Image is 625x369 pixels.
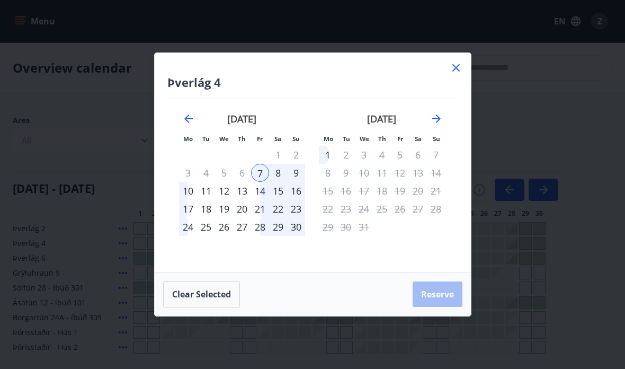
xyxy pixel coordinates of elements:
[319,182,337,200] td: Not available. Monday, December 15, 2025
[233,200,251,218] td: Choose Thursday, November 20, 2025 as your check-out date. It’s available.
[427,146,445,164] td: Not available. Sunday, December 7, 2025
[257,135,263,143] small: Fr
[269,164,287,182] td: Choose Saturday, November 8, 2025 as your check-out date. It’s available.
[269,146,287,164] td: Not available. Saturday, November 1, 2025
[391,200,409,218] td: Not available. Friday, December 26, 2025
[215,218,233,236] td: Choose Wednesday, November 26, 2025 as your check-out date. It’s available.
[215,182,233,200] div: 12
[233,200,251,218] div: 20
[197,218,215,236] td: Choose Tuesday, November 25, 2025 as your check-out date. It’s available.
[233,164,251,182] td: Not available. Thursday, November 6, 2025
[179,200,197,218] div: 17
[179,218,197,236] td: Choose Monday, November 24, 2025 as your check-out date. It’s available.
[337,164,355,182] td: Not available. Tuesday, December 9, 2025
[269,200,287,218] td: Choose Saturday, November 22, 2025 as your check-out date. It’s available.
[409,200,427,218] td: Not available. Saturday, December 27, 2025
[287,182,305,200] td: Choose Sunday, November 16, 2025 as your check-out date. It’s available.
[233,182,251,200] div: 13
[287,164,305,182] div: 9
[179,200,197,218] td: Choose Monday, November 17, 2025 as your check-out date. It’s available.
[287,218,305,236] div: 30
[287,200,305,218] div: 23
[219,135,229,143] small: We
[343,135,350,143] small: Tu
[215,182,233,200] td: Choose Wednesday, November 12, 2025 as your check-out date. It’s available.
[197,182,215,200] td: Choose Tuesday, November 11, 2025 as your check-out date. It’s available.
[415,135,422,143] small: Sa
[355,182,373,200] td: Not available. Wednesday, December 17, 2025
[251,182,269,200] td: Choose Friday, November 14, 2025 as your check-out date. It’s available.
[373,200,391,218] td: Not available. Thursday, December 25, 2025
[319,146,337,164] div: Only check out available
[427,164,445,182] td: Not available. Sunday, December 14, 2025
[197,218,215,236] div: 25
[373,146,391,164] td: Not available. Thursday, December 4, 2025
[269,218,287,236] div: 29
[430,112,443,125] div: Move forward to switch to the next month.
[409,164,427,182] td: Not available. Saturday, December 13, 2025
[391,164,409,182] td: Not available. Friday, December 12, 2025
[251,218,269,236] div: 28
[337,146,355,164] td: Not available. Tuesday, December 2, 2025
[409,146,427,164] td: Not available. Saturday, December 6, 2025
[233,218,251,236] div: 27
[337,182,355,200] td: Not available. Tuesday, December 16, 2025
[409,182,427,200] td: Not available. Saturday, December 20, 2025
[319,146,337,164] td: Choose Monday, December 1, 2025 as your check-out date. It’s available.
[183,135,193,143] small: Mo
[337,218,355,236] td: Not available. Tuesday, December 30, 2025
[179,182,197,200] div: 10
[269,200,287,218] div: 22
[251,200,269,218] div: 21
[215,200,233,218] div: 19
[167,74,458,90] h4: Þverlág 4
[367,112,396,125] strong: [DATE]
[287,164,305,182] td: Choose Sunday, November 9, 2025 as your check-out date. It’s available.
[179,218,197,236] div: 24
[287,146,305,164] td: Not available. Sunday, November 2, 2025
[391,146,409,164] td: Not available. Friday, December 5, 2025
[355,218,373,236] td: Not available. Wednesday, December 31, 2025
[433,135,440,143] small: Su
[319,200,337,218] td: Not available. Monday, December 22, 2025
[355,164,373,182] td: Not available. Wednesday, December 10, 2025
[324,135,333,143] small: Mo
[337,200,355,218] td: Not available. Tuesday, December 23, 2025
[360,135,369,143] small: We
[292,135,300,143] small: Su
[287,182,305,200] div: 16
[251,200,269,218] td: Choose Friday, November 21, 2025 as your check-out date. It’s available.
[355,146,373,164] td: Not available. Wednesday, December 3, 2025
[269,182,287,200] td: Choose Saturday, November 15, 2025 as your check-out date. It’s available.
[197,200,215,218] div: 18
[373,182,391,200] td: Not available. Thursday, December 18, 2025
[197,182,215,200] div: 11
[215,218,233,236] div: 26
[202,135,210,143] small: Tu
[319,164,337,182] td: Not available. Monday, December 8, 2025
[179,164,197,182] td: Not available. Monday, November 3, 2025
[197,200,215,218] td: Choose Tuesday, November 18, 2025 as your check-out date. It’s available.
[287,218,305,236] td: Choose Sunday, November 30, 2025 as your check-out date. It’s available.
[319,218,337,236] td: Not available. Monday, December 29, 2025
[251,218,269,236] td: Choose Friday, November 28, 2025 as your check-out date. It’s available.
[227,112,256,125] strong: [DATE]
[373,164,391,182] td: Not available. Thursday, December 11, 2025
[251,164,269,182] div: Only check in available
[179,182,197,200] td: Choose Monday, November 10, 2025 as your check-out date. It’s available.
[397,135,403,143] small: Fr
[355,200,373,218] td: Not available. Wednesday, December 24, 2025
[274,135,281,143] small: Sa
[269,218,287,236] td: Choose Saturday, November 29, 2025 as your check-out date. It’s available.
[427,200,445,218] td: Not available. Sunday, December 28, 2025
[233,218,251,236] td: Choose Thursday, November 27, 2025 as your check-out date. It’s available.
[287,200,305,218] td: Choose Sunday, November 23, 2025 as your check-out date. It’s available.
[269,164,287,182] div: 8
[163,281,240,307] button: Clear selected
[269,182,287,200] div: 15
[427,182,445,200] td: Not available. Sunday, December 21, 2025
[215,164,233,182] td: Not available. Wednesday, November 5, 2025
[378,135,386,143] small: Th
[233,182,251,200] td: Choose Thursday, November 13, 2025 as your check-out date. It’s available.
[197,164,215,182] td: Not available. Tuesday, November 4, 2025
